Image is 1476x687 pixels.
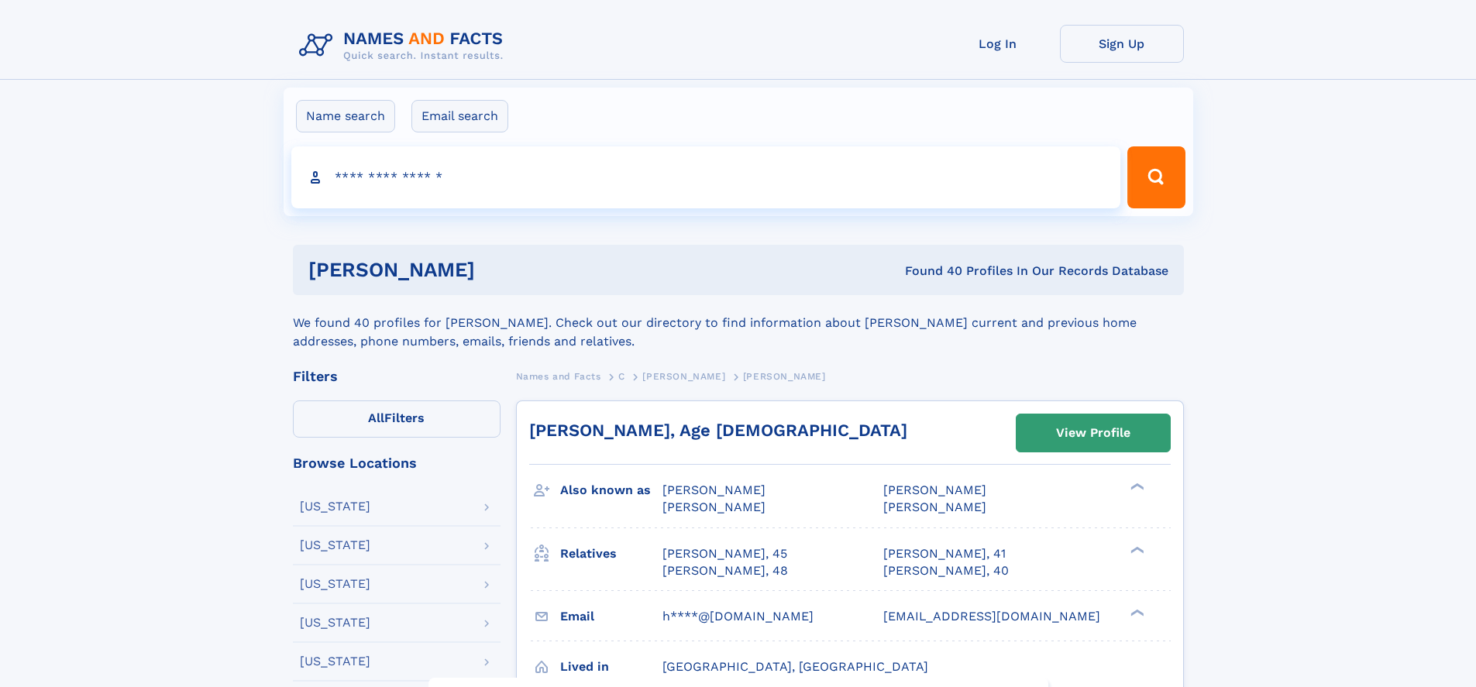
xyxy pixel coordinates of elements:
div: [US_STATE] [300,578,370,590]
label: Filters [293,400,501,438]
a: [PERSON_NAME], 40 [883,562,1009,579]
img: Logo Names and Facts [293,25,516,67]
span: [PERSON_NAME] [662,483,766,497]
span: All [368,410,384,425]
button: Search Button [1127,146,1185,208]
div: ❯ [1127,482,1145,492]
a: Names and Facts [516,366,601,386]
label: Email search [411,100,508,132]
a: C [618,366,625,386]
input: search input [291,146,1121,208]
div: [US_STATE] [300,500,370,513]
span: [PERSON_NAME] [642,371,725,382]
h1: [PERSON_NAME] [308,260,690,280]
a: [PERSON_NAME], 48 [662,562,788,579]
div: [US_STATE] [300,539,370,551]
a: Log In [936,25,1060,63]
div: ❯ [1127,544,1145,555]
label: Name search [296,100,395,132]
div: [US_STATE] [300,617,370,629]
a: Sign Up [1060,25,1184,63]
div: [US_STATE] [300,655,370,668]
span: [PERSON_NAME] [883,483,986,497]
span: [EMAIL_ADDRESS][DOMAIN_NAME] [883,609,1100,623]
h3: Email [560,603,662,630]
a: [PERSON_NAME], Age [DEMOGRAPHIC_DATA] [529,421,907,440]
div: We found 40 profiles for [PERSON_NAME]. Check out our directory to find information about [PERSON... [293,295,1184,351]
h3: Also known as [560,477,662,503]
span: [GEOGRAPHIC_DATA], [GEOGRAPHIC_DATA] [662,659,928,674]
div: Browse Locations [293,456,501,470]
h3: Lived in [560,654,662,680]
a: View Profile [1017,414,1170,452]
div: Filters [293,369,501,383]
a: [PERSON_NAME], 45 [662,545,787,562]
div: View Profile [1056,415,1130,451]
a: [PERSON_NAME], 41 [883,545,1006,562]
span: [PERSON_NAME] [662,500,766,514]
div: ❯ [1127,607,1145,617]
a: [PERSON_NAME] [642,366,725,386]
span: [PERSON_NAME] [883,500,986,514]
h3: Relatives [560,541,662,567]
div: Found 40 Profiles In Our Records Database [690,263,1168,280]
span: C [618,371,625,382]
span: [PERSON_NAME] [743,371,826,382]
